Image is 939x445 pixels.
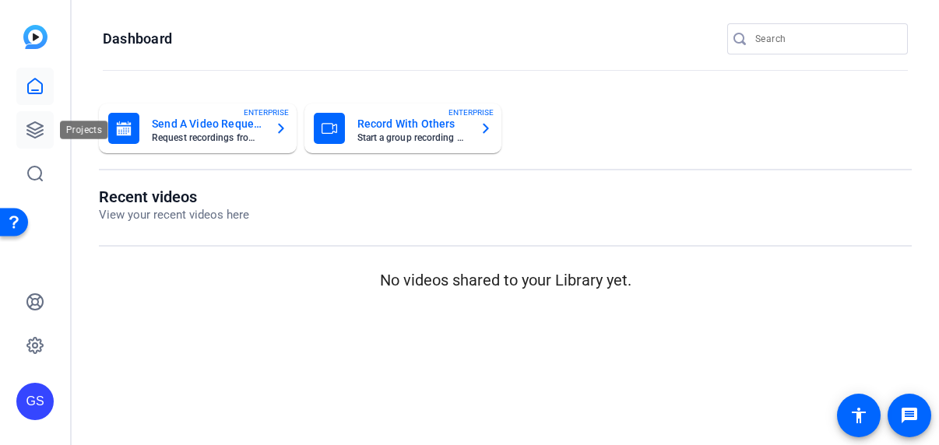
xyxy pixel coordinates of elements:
h1: Dashboard [103,30,172,48]
p: View your recent videos here [99,206,249,224]
mat-icon: accessibility [849,406,868,425]
mat-card-subtitle: Start a group recording session [357,133,468,142]
button: Record With OthersStart a group recording sessionENTERPRISE [304,103,502,153]
img: blue-gradient.svg [23,25,47,49]
h1: Recent videos [99,187,249,206]
span: ENTERPRISE [244,107,289,118]
div: GS [16,383,54,420]
mat-card-title: Record With Others [357,114,468,133]
button: Send A Video RequestRequest recordings from anyone, anywhereENTERPRISE [99,103,297,153]
mat-card-title: Send A Video Request [152,114,262,133]
span: ENTERPRISE [448,107,494,118]
mat-card-subtitle: Request recordings from anyone, anywhere [152,133,262,142]
p: No videos shared to your Library yet. [99,268,912,292]
div: Projects [60,121,109,139]
input: Search [755,30,895,48]
mat-icon: message [900,406,919,425]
